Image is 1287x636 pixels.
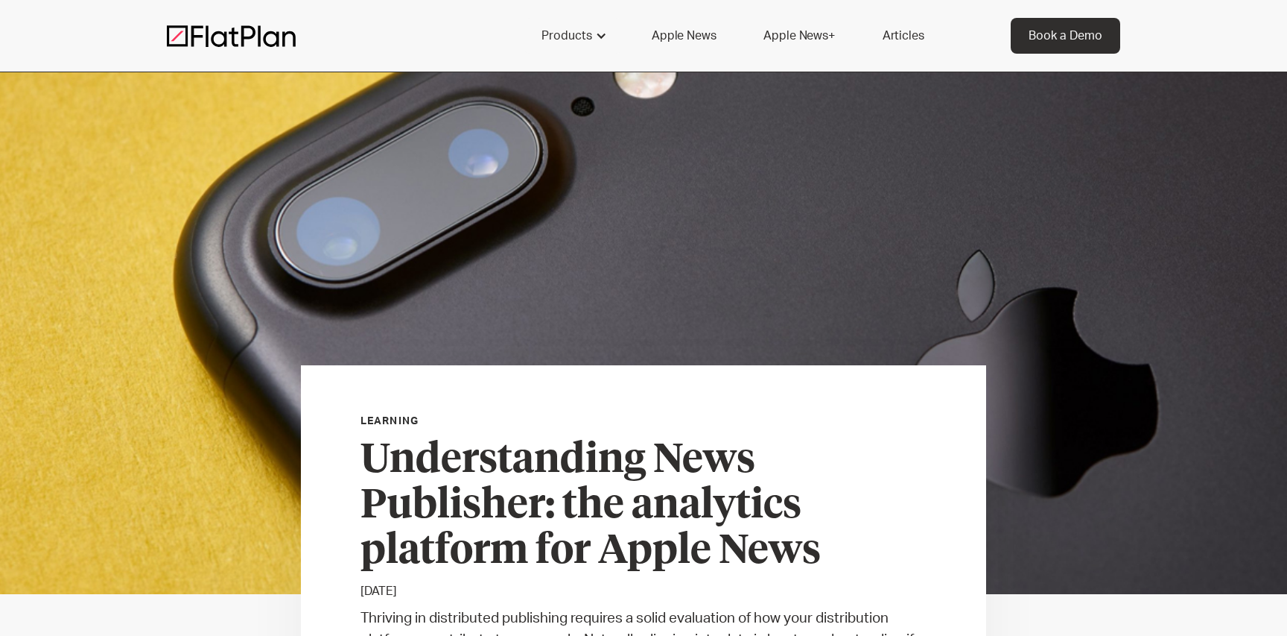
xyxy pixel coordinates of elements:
div: Products [541,27,592,45]
a: Articles [865,18,942,54]
a: Book a Demo [1011,18,1120,54]
p: [DATE] [360,582,927,600]
h3: Understanding News Publisher: the analytics platform for Apple News [360,438,927,575]
a: Apple News+ [746,18,852,54]
div: Book a Demo [1029,27,1102,45]
a: Apple News [634,18,734,54]
div: Learning [360,413,419,429]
